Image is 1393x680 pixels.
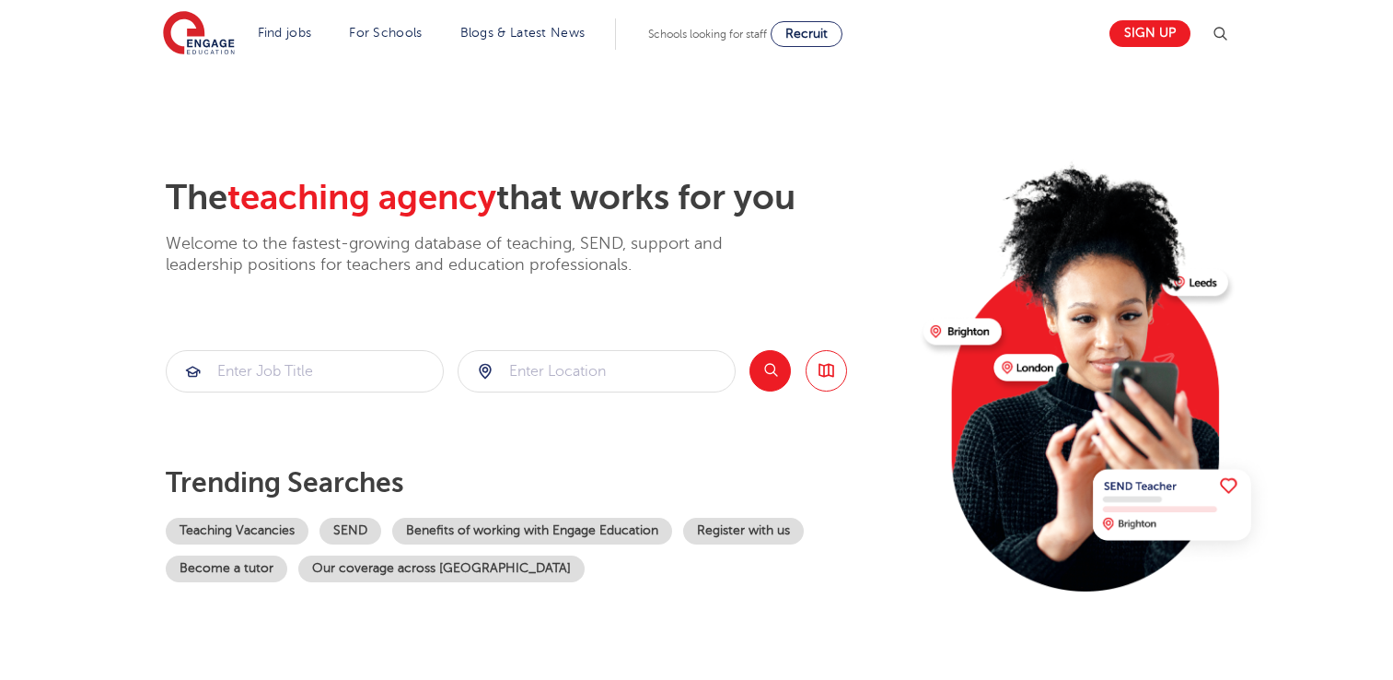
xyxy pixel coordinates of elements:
[227,178,496,217] span: teaching agency
[166,466,909,499] p: Trending searches
[785,27,828,41] span: Recruit
[458,350,736,393] div: Submit
[166,177,909,219] h2: The that works for you
[166,350,444,393] div: Submit
[460,26,586,40] a: Blogs & Latest News
[298,556,585,582] a: Our coverage across [GEOGRAPHIC_DATA]
[749,350,791,392] button: Search
[258,26,312,40] a: Find jobs
[349,26,422,40] a: For Schools
[166,233,773,276] p: Welcome to the fastest-growing database of teaching, SEND, support and leadership positions for t...
[319,518,381,545] a: SEND
[648,28,767,41] span: Schools looking for staff
[683,518,804,545] a: Register with us
[163,11,235,57] img: Engage Education
[392,518,672,545] a: Benefits of working with Engage Education
[1109,20,1190,47] a: Sign up
[166,556,287,582] a: Become a tutor
[771,21,842,47] a: Recruit
[166,518,308,545] a: Teaching Vacancies
[167,351,443,392] input: Submit
[459,351,735,392] input: Submit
